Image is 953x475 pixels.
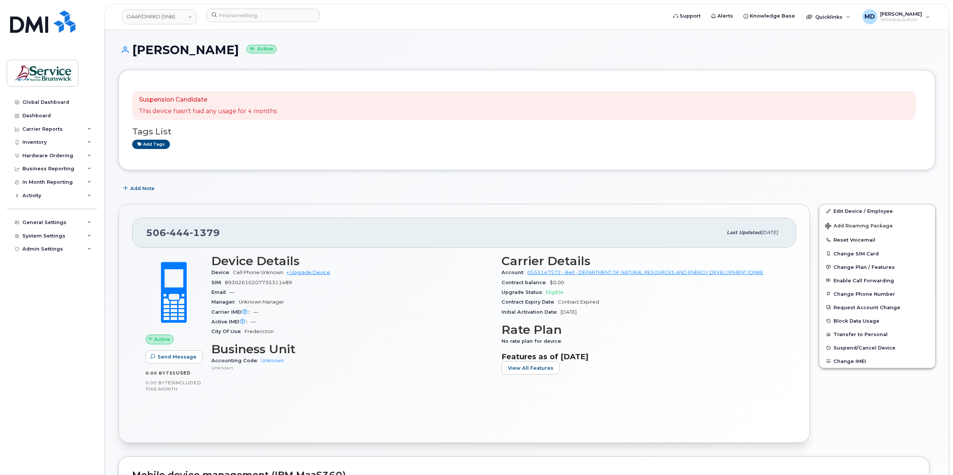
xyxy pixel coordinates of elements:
[225,280,292,285] span: 89302610207735311489
[132,140,170,149] a: Add tags
[819,274,935,287] button: Enable Call Forwarding
[502,299,558,305] span: Contract Expiry Date
[118,43,935,56] h1: [PERSON_NAME]
[176,370,191,376] span: used
[727,230,761,235] span: Last updated
[502,280,550,285] span: Contract balance
[253,309,258,315] span: —
[166,227,190,238] span: 444
[239,299,284,305] span: Unknown Manager
[211,289,230,295] span: Email
[558,299,599,305] span: Contract Expired
[246,45,277,53] small: Active
[502,352,783,361] h3: Features as of [DATE]
[502,338,565,344] span: No rate plan for device
[834,345,895,351] span: Suspend/Cancel Device
[502,270,527,275] span: Account
[139,96,277,104] p: Suspension Candidate
[825,223,893,230] span: Add Roaming Package
[158,353,196,360] span: Send Message
[819,354,935,368] button: Change IMEI
[211,319,251,325] span: Active IMEI
[251,319,256,325] span: —
[211,254,493,268] h3: Device Details
[286,270,330,275] a: + Upgrade Device
[819,204,935,218] a: Edit Device / Employee
[546,289,564,295] span: Eligible
[502,254,783,268] h3: Carrier Details
[130,185,155,192] span: Add Note
[146,350,203,364] button: Send Message
[819,314,935,327] button: Block Data Usage
[211,280,225,285] span: SIM
[233,270,283,275] span: Cell Phone Unknown
[245,329,274,334] span: Fredericton
[211,342,493,356] h3: Business Unit
[819,287,935,301] button: Change Phone Number
[211,329,245,334] span: City Of Use
[761,230,778,235] span: [DATE]
[502,361,560,375] button: View All Features
[230,289,235,295] span: —
[211,309,253,315] span: Carrier IMEI
[819,301,935,314] button: Request Account Change
[819,247,935,260] button: Change SIM Card
[550,280,564,285] span: $0.00
[118,181,161,195] button: Add Note
[190,227,220,238] span: 1379
[502,323,783,336] h3: Rate Plan
[508,364,553,372] span: View All Features
[154,336,170,343] span: Active
[139,107,277,116] p: This device hasn't had any usage for 4 months
[211,364,493,371] p: Unknown
[819,233,935,246] button: Reset Voicemail
[261,358,284,363] a: Unknown
[561,309,577,315] span: [DATE]
[819,327,935,341] button: Transfer to Personal
[527,270,763,275] a: 0555147572 - Bell - DEPARTMENT OF NATURAL RESOURCES AND ENERGY DEVELOPMENT (DNRE
[146,380,174,385] span: 0.00 Bytes
[132,127,922,136] h3: Tags List
[502,289,546,295] span: Upgrade Status
[211,270,233,275] span: Device
[819,341,935,354] button: Suspend/Cancel Device
[146,227,220,238] span: 506
[211,358,261,363] span: Accounting Code
[834,264,895,270] span: Change Plan / Features
[146,370,176,376] span: 0.00 Bytes
[834,277,894,283] span: Enable Call Forwarding
[819,218,935,233] button: Add Roaming Package
[211,299,239,305] span: Manager
[819,260,935,274] button: Change Plan / Features
[502,309,561,315] span: Initial Activation Date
